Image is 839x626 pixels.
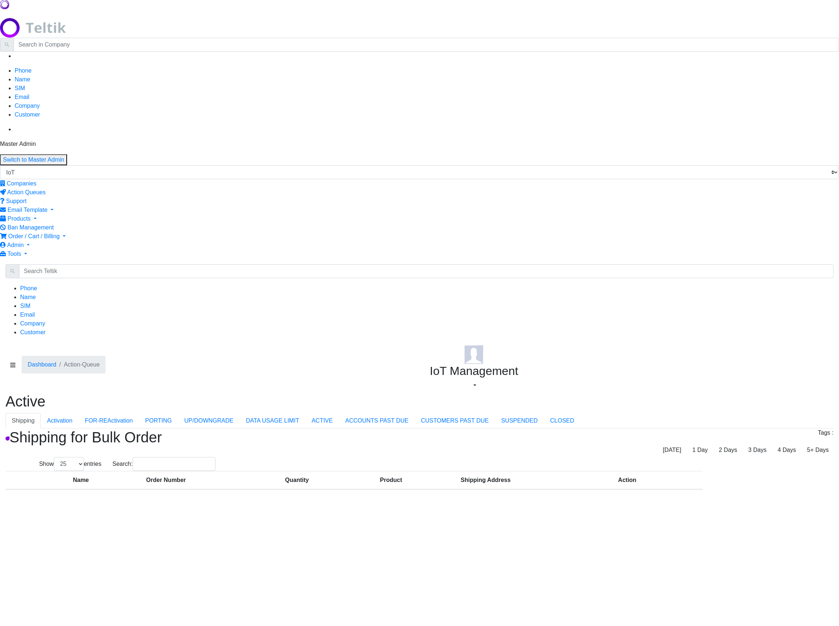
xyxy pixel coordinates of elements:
[3,156,64,163] a: Switch to Master Admin
[688,443,713,457] button: 1 Day
[15,67,32,74] a: Phone
[425,343,523,392] button: IoT Management
[146,457,182,471] label: Search:
[8,233,59,239] span: Order / Cart / Billing
[20,329,45,335] a: Customer
[430,364,518,378] h2: IoT Management
[15,94,29,100] a: Email
[5,393,274,410] h1: Active
[281,471,376,489] th: Quantity
[285,428,834,437] p: Tags :
[14,38,839,52] input: Search in Company
[20,312,35,318] a: Email
[305,413,339,428] a: ACTIVE
[714,443,742,457] button: 2 Days
[5,457,135,471] label: Show entries
[7,242,24,248] span: Admin
[142,471,281,489] th: Order Number
[56,360,100,369] li: Action-Queue
[54,457,84,471] select: Showentries
[20,294,36,300] a: Name
[7,207,47,213] span: Email Template
[658,443,686,457] button: [DATE]
[20,303,30,309] a: SIM
[5,356,414,379] nav: breadcrumb
[773,443,801,457] button: 4 Days
[456,471,614,489] th: Shipping Address
[20,320,45,327] a: Company
[802,443,834,457] button: 5+ Days
[15,111,40,118] a: Customer
[15,85,25,91] a: SIM
[79,413,139,428] a: FOR-REActivation
[415,413,495,428] a: CUSTOMERS PAST DUE
[7,224,53,231] span: Ban Management
[20,285,37,291] a: Phone
[5,413,41,428] a: Shipping
[5,428,274,446] h1: Shipping for Bulk Order
[69,471,142,489] th: Name
[178,413,240,428] a: UP/DOWNGRADE
[133,457,215,471] input: Search:
[19,264,834,278] input: Search Teltik
[7,180,36,187] span: Companies
[7,216,30,222] span: Products
[41,413,78,428] a: Activation
[139,413,178,428] a: PORTING
[614,471,684,489] th: Action
[5,437,10,441] img: Shipping for Bulk Order
[27,361,56,368] a: Dashboard
[240,413,305,428] a: DATA USAGE LIMIT
[495,413,544,428] a: SUSPENDED
[7,251,21,257] span: Tools
[15,103,40,109] a: Company
[15,76,30,82] a: Name
[743,443,771,457] button: 3 Days
[376,471,456,489] th: Product
[339,413,415,428] a: ACCOUNTS PAST DUE
[6,198,26,204] span: Support
[7,189,46,195] span: Action Queues
[544,413,580,428] a: CLOSED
